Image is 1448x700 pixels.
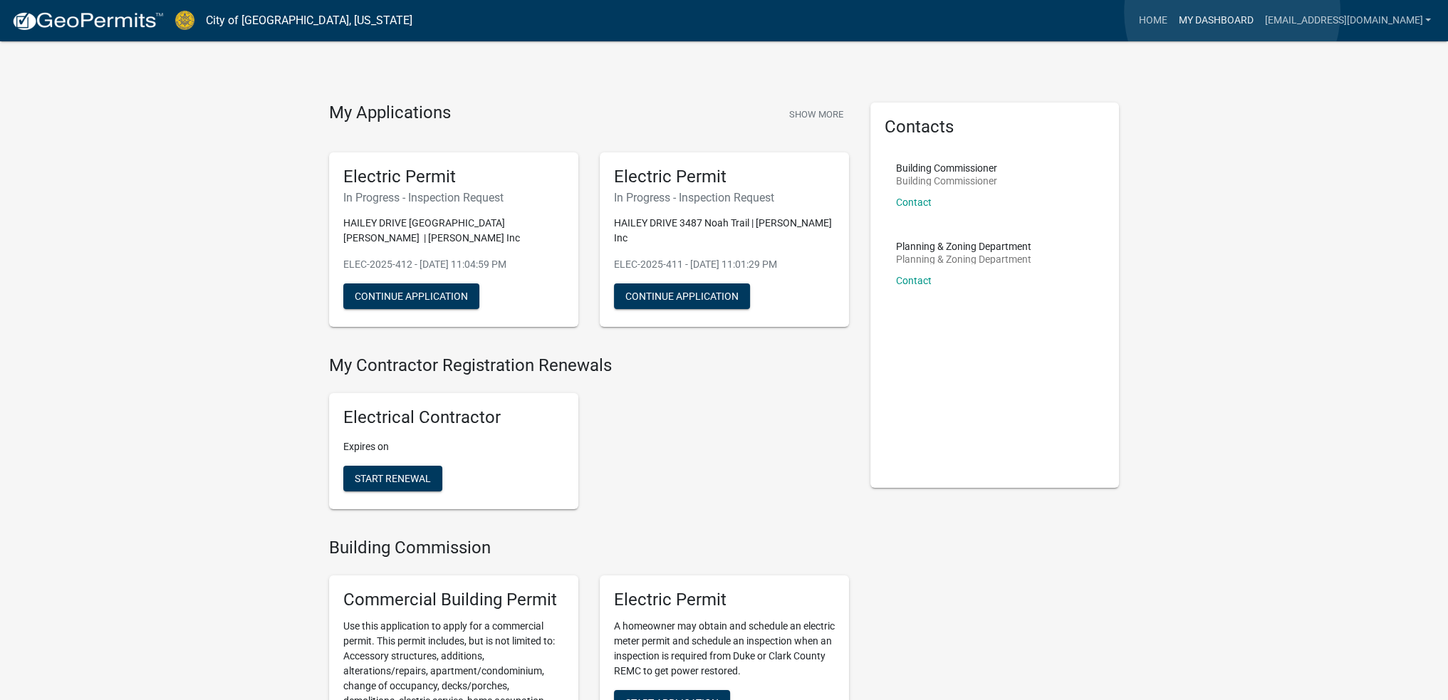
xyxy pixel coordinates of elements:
[343,216,564,246] p: HAILEY DRIVE [GEOGRAPHIC_DATA][PERSON_NAME] | [PERSON_NAME] Inc
[329,355,849,521] wm-registration-list-section: My Contractor Registration Renewals
[343,191,564,204] h6: In Progress - Inspection Request
[1259,7,1437,34] a: [EMAIL_ADDRESS][DOMAIN_NAME]
[885,117,1105,137] h5: Contacts
[343,283,479,309] button: Continue Application
[896,275,932,286] a: Contact
[355,473,431,484] span: Start Renewal
[614,590,835,610] h5: Electric Permit
[343,590,564,610] h5: Commercial Building Permit
[614,216,835,246] p: HAILEY DRIVE 3487 Noah Trail | [PERSON_NAME] Inc
[329,103,451,124] h4: My Applications
[783,103,849,126] button: Show More
[1172,7,1259,34] a: My Dashboard
[343,466,442,491] button: Start Renewal
[329,538,849,558] h4: Building Commission
[614,257,835,272] p: ELEC-2025-411 - [DATE] 11:01:29 PM
[175,11,194,30] img: City of Jeffersonville, Indiana
[896,176,997,186] p: Building Commissioner
[896,241,1031,251] p: Planning & Zoning Department
[343,167,564,187] h5: Electric Permit
[343,407,564,428] h5: Electrical Contractor
[206,9,412,33] a: City of [GEOGRAPHIC_DATA], [US_STATE]
[343,257,564,272] p: ELEC-2025-412 - [DATE] 11:04:59 PM
[614,283,750,309] button: Continue Application
[1132,7,1172,34] a: Home
[896,197,932,208] a: Contact
[329,355,849,376] h4: My Contractor Registration Renewals
[343,439,564,454] p: Expires on
[896,163,997,173] p: Building Commissioner
[614,619,835,679] p: A homeowner may obtain and schedule an electric meter permit and schedule an inspection when an i...
[614,167,835,187] h5: Electric Permit
[896,254,1031,264] p: Planning & Zoning Department
[614,191,835,204] h6: In Progress - Inspection Request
